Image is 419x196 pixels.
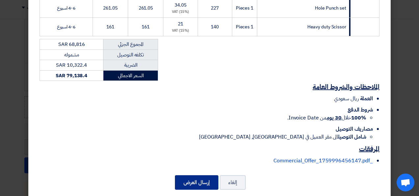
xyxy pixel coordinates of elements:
span: ريال سعودي [334,95,359,103]
div: Open chat [397,174,414,191]
span: 227 [211,5,219,12]
td: السعر الاجمالي [103,70,158,81]
span: 21 [178,20,183,27]
span: Hole Punch set [315,5,346,12]
span: 261.05 [103,5,117,12]
span: العملة [360,95,373,103]
span: Heavy duty Scissor [307,23,346,30]
span: 34.05 [175,2,186,9]
td: المجموع الجزئي [103,39,158,50]
div: (15%) VAT [166,9,195,15]
li: الى مقر العميل في [GEOGRAPHIC_DATA], [GEOGRAPHIC_DATA] [40,133,366,141]
span: شروط الدفع [348,106,373,114]
span: 4-6 اسبوع [57,5,75,12]
a: _Commercial_Offer_1759996456147.pdf [273,157,373,165]
button: إلغاء [220,175,246,190]
strong: شامل التوصيل [338,133,366,141]
td: تكلفه التوصيل [103,49,158,60]
u: المرفقات [359,144,379,154]
strong: 100% [351,114,366,122]
span: 140 [211,23,219,30]
span: 161 [142,23,150,30]
strong: SAR 79,138.4 [56,72,87,79]
span: مصاريف التوصيل [336,125,373,133]
span: 1 Pieces [236,23,253,30]
span: 4-6 اسبوع [57,23,75,30]
td: الضريبة [103,60,158,71]
span: 161 [106,23,114,30]
u: الملاحظات والشروط العامة [313,82,379,92]
div: (15%) VAT [166,28,195,34]
span: مشموله [64,51,79,58]
td: SAR 68,816 [40,39,103,50]
u: 30 يوم [327,114,341,122]
span: خلال من Invoice Date. [287,114,366,122]
span: 261.05 [139,5,153,12]
span: SAR 10,322.4 [56,61,87,69]
button: إرسال العرض [175,175,218,190]
span: 1 Pieces [236,5,253,12]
